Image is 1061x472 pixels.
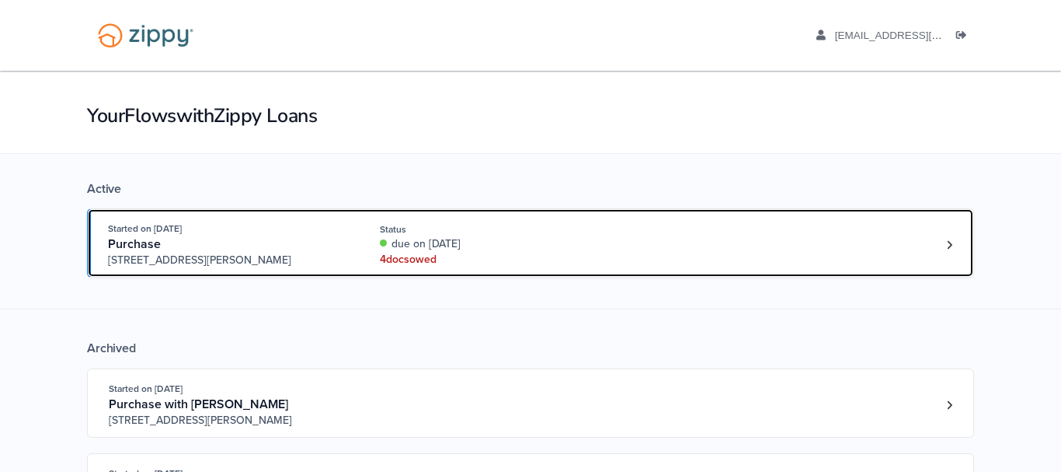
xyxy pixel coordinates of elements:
[87,181,974,197] div: Active
[87,103,974,129] h1: Your Flows with Zippy Loans
[109,383,183,394] span: Started on [DATE]
[87,369,974,438] a: Open loan 4215448
[87,341,974,356] div: Archived
[380,222,587,236] div: Status
[87,208,974,278] a: Open loan 4258806
[108,253,345,268] span: [STREET_ADDRESS][PERSON_NAME]
[835,30,1013,41] span: ivangray44@yahoo.com
[938,393,961,417] a: Loan number 4215448
[109,397,288,412] span: Purchase with [PERSON_NAME]
[380,236,587,252] div: due on [DATE]
[108,223,182,234] span: Started on [DATE]
[88,16,204,55] img: Logo
[109,413,346,428] span: [STREET_ADDRESS][PERSON_NAME]
[380,252,587,267] div: 4 doc s owed
[956,30,973,45] a: Log out
[108,236,161,252] span: Purchase
[938,233,961,257] a: Loan number 4258806
[816,30,1013,45] a: edit profile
